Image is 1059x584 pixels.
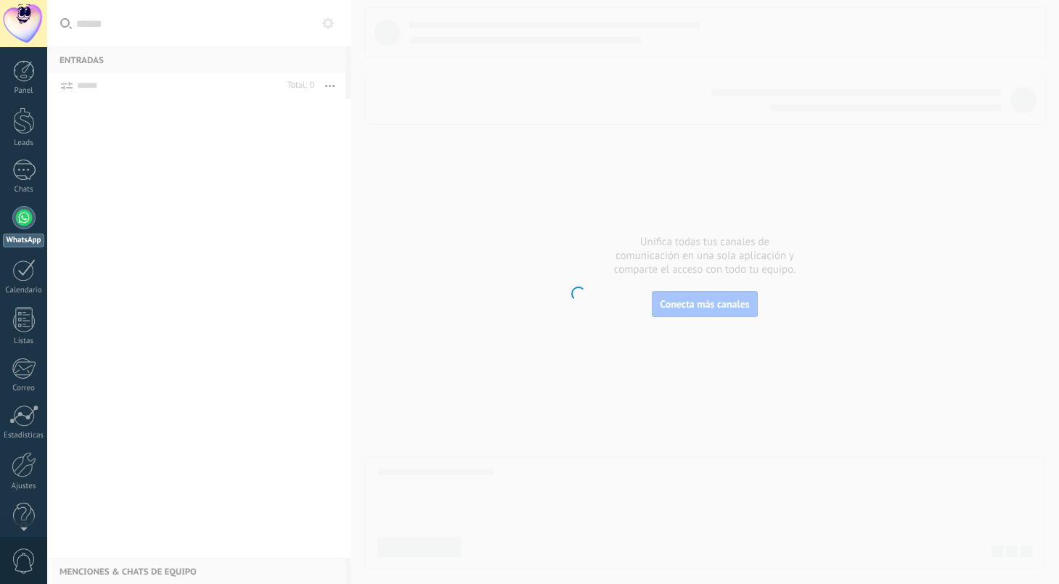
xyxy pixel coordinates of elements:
div: Chats [3,185,45,194]
div: Correo [3,384,45,393]
div: Leads [3,139,45,148]
div: Calendario [3,286,45,295]
div: Estadísticas [3,431,45,440]
div: Panel [3,86,45,96]
div: Ajustes [3,482,45,491]
div: Listas [3,337,45,346]
div: WhatsApp [3,234,44,247]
